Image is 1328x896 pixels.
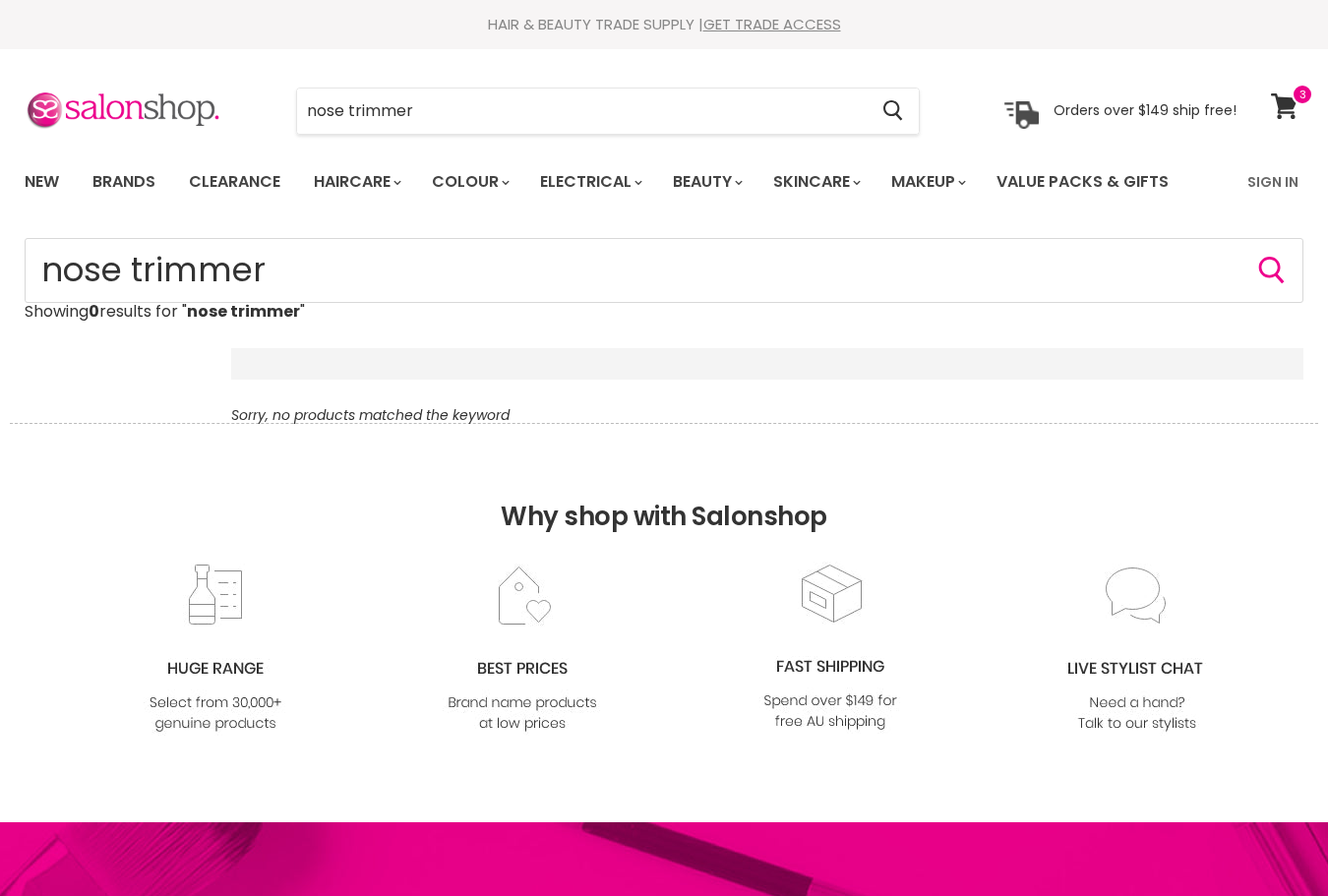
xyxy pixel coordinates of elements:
[10,161,74,203] a: New
[187,300,300,323] strong: nose trimmer
[658,161,755,203] a: Beauty
[25,238,1303,303] input: Search
[1236,161,1310,203] a: Sign In
[174,161,295,203] a: Clearance
[443,564,602,736] img: prices.jpg
[417,161,521,203] a: Colour
[136,564,295,736] img: range2_8cf790d4-220e-469f-917d-a18fed3854b6.jpg
[78,161,170,203] a: Brands
[10,423,1318,562] h2: Why shop with Salonshop
[1057,564,1217,736] img: chat_c0a1c8f7-3133-4fc6-855f-7264552747f6.jpg
[982,161,1183,203] a: Value Packs & Gifts
[525,161,654,203] a: Electrical
[231,405,510,425] em: Sorry, no products matched the keyword
[25,238,1303,303] form: Product
[867,89,919,134] button: Search
[1256,255,1288,286] button: Search
[703,14,841,34] a: GET TRADE ACCESS
[758,161,873,203] a: Skincare
[296,88,920,135] form: Product
[25,303,1303,321] p: Showing results for " "
[751,562,910,734] img: fast.jpg
[10,153,1210,210] ul: Main menu
[299,161,413,203] a: Haircare
[297,89,867,134] input: Search
[89,300,99,323] strong: 0
[1054,101,1237,119] p: Orders over $149 ship free!
[876,161,978,203] a: Makeup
